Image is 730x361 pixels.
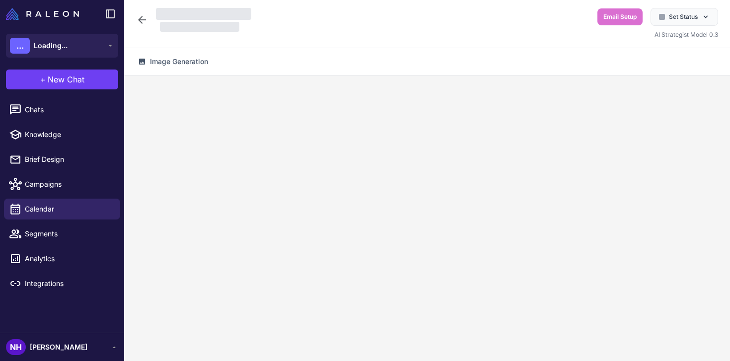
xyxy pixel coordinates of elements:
a: Calendar [4,199,120,219]
a: Campaigns [4,174,120,195]
span: Integrations [25,278,112,289]
span: Email Setup [603,12,637,21]
span: + [40,73,46,85]
button: +New Chat [6,70,118,89]
button: Email Setup [597,8,643,25]
span: Chats [25,104,112,115]
button: ...Loading... [6,34,118,58]
button: Image Generation [132,52,214,71]
span: [PERSON_NAME] [30,342,87,353]
a: Knowledge [4,124,120,145]
span: Calendar [25,204,112,215]
div: NH [6,339,26,355]
span: New Chat [48,73,84,85]
a: Chats [4,99,120,120]
a: Integrations [4,273,120,294]
span: Segments [25,228,112,239]
span: Campaigns [25,179,112,190]
span: Brief Design [25,154,112,165]
a: Brief Design [4,149,120,170]
span: Loading... [34,40,68,51]
span: Analytics [25,253,112,264]
img: Raleon Logo [6,8,79,20]
span: Image Generation [150,56,208,67]
a: Raleon Logo [6,8,83,20]
a: Analytics [4,248,120,269]
a: Segments [4,223,120,244]
span: Set Status [669,12,698,21]
span: Knowledge [25,129,112,140]
span: AI Strategist Model 0.3 [655,31,718,38]
div: ... [10,38,30,54]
